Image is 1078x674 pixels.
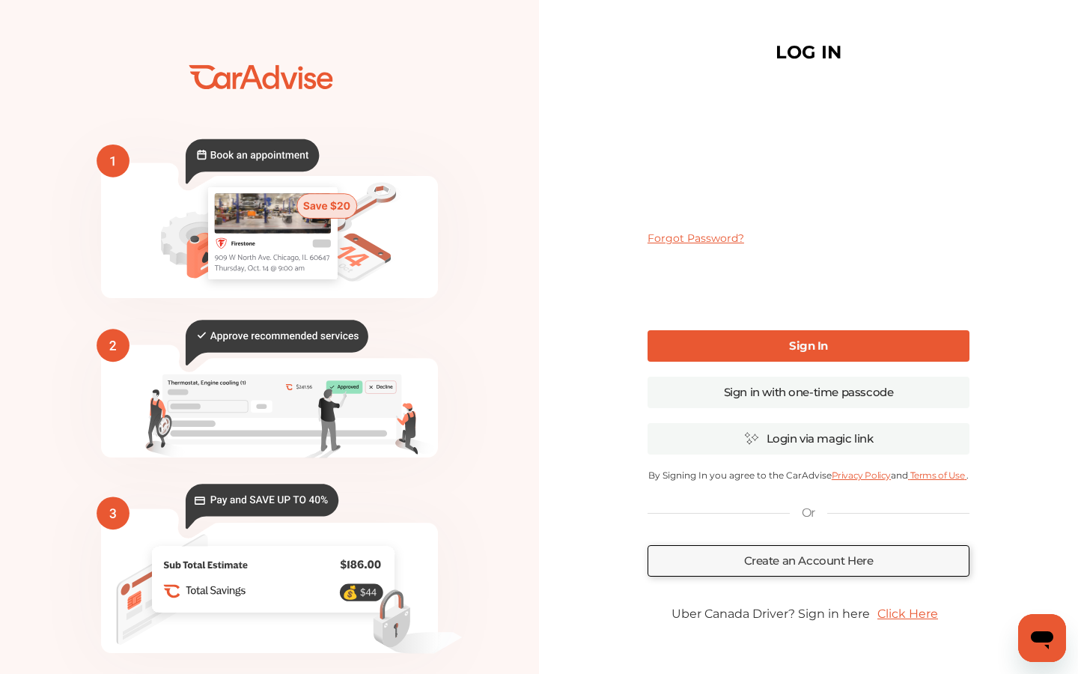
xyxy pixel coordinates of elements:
h1: LOG IN [776,45,841,60]
p: Or [802,505,815,521]
iframe: reCAPTCHA [695,257,922,315]
a: Privacy Policy [832,470,891,481]
span: Uber Canada Driver? Sign in here [672,607,870,621]
p: By Signing In you agree to the CarAdvise and . [648,470,969,481]
b: Sign In [789,338,828,353]
a: Login via magic link [648,423,969,455]
text: 💰 [342,585,359,601]
img: magic_icon.32c66aac.svg [744,431,759,446]
a: Sign In [648,330,969,362]
iframe: Button to launch messaging window [1018,614,1066,662]
a: Create an Account Here [648,545,969,577]
a: Click Here [870,599,945,628]
a: Terms of Use [908,470,966,481]
a: Forgot Password? [648,231,744,245]
a: Sign in with one-time passcode [648,377,969,408]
